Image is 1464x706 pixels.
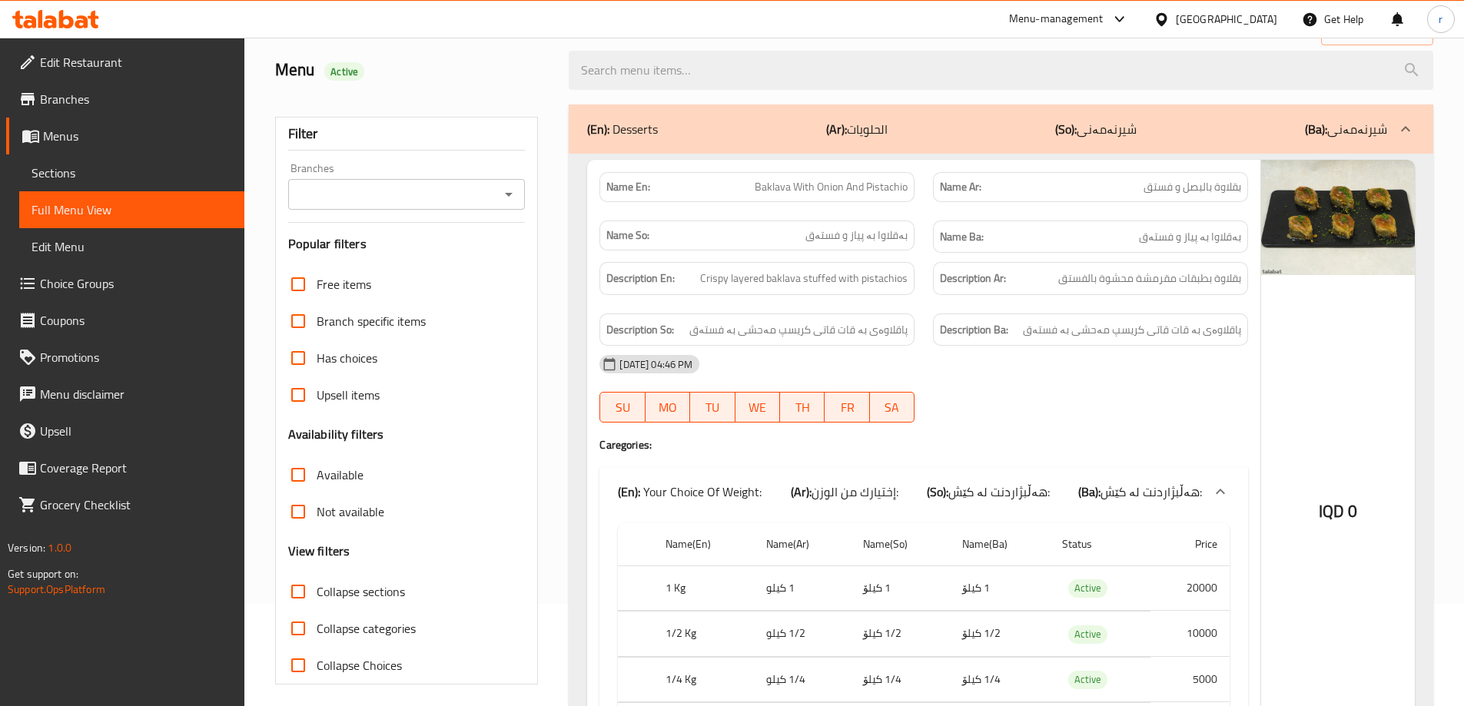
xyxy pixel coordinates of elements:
th: 1/4 Kg [653,657,753,702]
b: (So): [927,480,948,503]
span: Collapse categories [317,619,416,638]
span: r [1439,11,1442,28]
span: MO [652,396,684,419]
span: Menus [43,127,232,145]
button: WE [735,392,780,423]
th: Name(Ba) [950,522,1050,566]
div: Filter [288,118,526,151]
th: Price [1150,522,1230,566]
button: TH [780,392,825,423]
span: بقلاوة بطبقات مقرمشة محشوة بالفستق [1058,269,1241,288]
td: 1/4 کیلۆ [950,657,1050,702]
td: 1/2 کیلۆ [950,612,1050,657]
p: Your Choice Of Weight: [618,482,762,501]
span: هەڵبژاردنت لە کێش: [948,480,1050,503]
span: Collapse Choices [317,656,402,675]
span: Choice Groups [40,274,232,293]
span: Baklava With Onion And Pistachio [755,179,908,195]
strong: Name En: [606,179,650,195]
p: شیرنەمەنی [1055,120,1137,138]
td: 1 کیلۆ [851,565,950,611]
a: Promotions [6,339,244,376]
a: Coupons [6,302,244,339]
b: (Ar): [826,118,847,141]
span: پاقلاوەی بە قات قاتی کریسپ مەحشی بە فستەق [689,320,908,340]
strong: Description En: [606,269,675,288]
h3: View filters [288,542,350,560]
td: 1/2 کیلۆ [851,612,950,657]
span: Sections [32,164,232,182]
div: [GEOGRAPHIC_DATA] [1176,11,1277,28]
span: Active [1068,625,1107,643]
th: Status [1050,522,1150,566]
div: Active [1068,579,1107,598]
a: Menu disclaimer [6,376,244,413]
th: 1 Kg [653,565,753,611]
img: Fresh_landBaklava_Onion_p638911326267812716.jpg [1261,160,1415,275]
th: Name(Ar) [754,522,851,566]
span: Available [317,466,364,484]
strong: Name Ba: [940,227,984,247]
span: Full Menu View [32,201,232,219]
p: Desserts [587,120,658,138]
span: Not available [317,502,384,521]
div: Active [1068,625,1107,644]
span: Get support on: [8,564,78,584]
p: الحلويات [826,120,888,138]
span: FR [831,396,863,419]
span: إختيارك من الوزن: [812,480,898,503]
a: Grocery Checklist [6,486,244,523]
span: Collapse sections [317,582,405,601]
span: TH [786,396,818,419]
span: [DATE] 04:46 PM [613,357,699,372]
button: SU [599,392,645,423]
div: Active [1068,671,1107,689]
td: 1 كيلو [754,565,851,611]
a: Menus [6,118,244,154]
a: Edit Menu [19,228,244,265]
td: 1/4 كيلو [754,657,851,702]
div: Menu-management [1009,10,1104,28]
a: Branches [6,81,244,118]
span: Coupons [40,311,232,330]
strong: Name So: [606,227,649,244]
th: 1/2 Kg [653,612,753,657]
a: Choice Groups [6,265,244,302]
a: Support.OpsPlatform [8,579,105,599]
strong: Description Ar: [940,269,1006,288]
span: بقلاوة بالبصل و فستق [1144,179,1241,195]
span: TU [696,396,729,419]
th: Name(En) [653,522,753,566]
b: (Ba): [1078,480,1100,503]
div: (En): Desserts(Ar):الحلويات(So):شیرنەمەنی(Ba):شیرنەمەنی [569,104,1433,154]
b: (So): [1055,118,1077,141]
span: Grocery Checklist [40,496,232,514]
p: شیرنەمەنی [1305,120,1387,138]
span: IQD [1319,496,1344,526]
td: 1/4 کیلۆ [851,657,950,702]
span: Free items [317,275,371,293]
span: Active [324,65,364,79]
span: Upsell items [317,386,380,404]
div: Active [324,62,364,81]
button: Open [498,184,520,205]
h2: Menu [275,58,551,81]
strong: Description So: [606,320,674,340]
strong: Name Ar: [940,179,981,195]
b: (En): [587,118,609,141]
td: 1 کیلۆ [950,565,1050,611]
a: Sections [19,154,244,191]
span: Coverage Report [40,459,232,477]
a: Edit Restaurant [6,44,244,81]
span: WE [742,396,774,419]
span: Version: [8,538,45,558]
span: Export Menu [1333,22,1421,41]
button: FR [825,392,869,423]
span: Promotions [40,348,232,366]
h3: Availability filters [288,426,384,443]
span: پاقلاوەی بە قات قاتی کریسپ مەحشی بە فستەق [1023,320,1241,340]
td: 20000 [1150,565,1230,611]
span: بەقلاوا بە پیاز و فستەق [805,227,908,244]
a: Upsell [6,413,244,449]
span: Active [1068,579,1107,597]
